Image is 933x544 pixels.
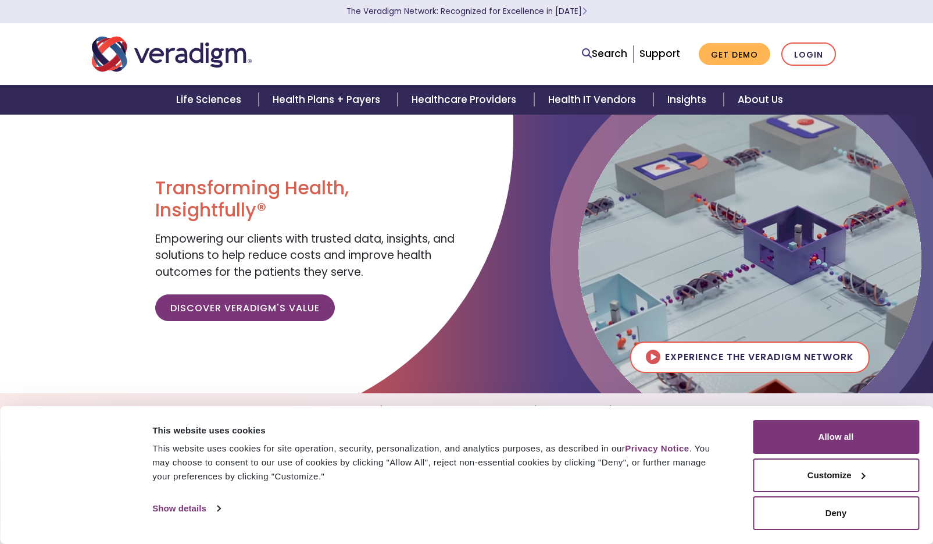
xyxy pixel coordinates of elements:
a: Support [639,47,680,61]
button: Allow all [753,420,919,454]
a: Show details [152,500,220,517]
a: Health IT Vendors [534,85,653,115]
a: Careers [610,398,682,428]
a: Get Demo [699,43,770,66]
a: Health Plans + Payers [259,85,398,115]
h1: Transforming Health, Insightfully® [155,177,457,222]
a: The Veradigm Network [381,398,535,428]
a: Privacy Notice [625,443,689,453]
div: This website uses cookies for site operation, security, personalization, and analytics purposes, ... [152,442,727,483]
a: Life Sciences [162,85,259,115]
span: Empowering our clients with trusted data, insights, and solutions to help reduce costs and improv... [155,231,455,280]
a: Insights [535,398,610,428]
a: Explore Solutions [252,398,381,428]
a: Insights [653,85,724,115]
img: Veradigm logo [92,35,252,73]
span: Learn More [582,6,587,17]
a: The Veradigm Network: Recognized for Excellence in [DATE]Learn More [346,6,587,17]
a: About Us [724,85,797,115]
a: Discover Veradigm's Value [155,294,335,321]
a: Healthcare Providers [398,85,534,115]
button: Deny [753,496,919,530]
button: Customize [753,458,919,492]
a: Login [781,42,836,66]
a: Search [582,46,627,62]
div: This website uses cookies [152,424,727,438]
